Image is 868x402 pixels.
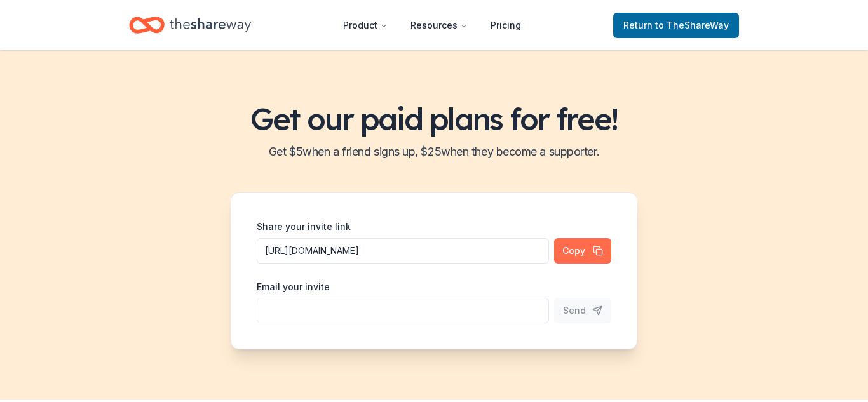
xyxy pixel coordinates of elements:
[613,13,739,38] a: Returnto TheShareWay
[655,20,729,30] span: to TheShareWay
[333,10,531,40] nav: Main
[554,238,611,264] button: Copy
[15,142,853,162] h2: Get $ 5 when a friend signs up, $ 25 when they become a supporter.
[623,18,729,33] span: Return
[257,281,330,293] label: Email your invite
[129,10,251,40] a: Home
[15,101,853,137] h1: Get our paid plans for free!
[480,13,531,38] a: Pricing
[400,13,478,38] button: Resources
[257,220,351,233] label: Share your invite link
[333,13,398,38] button: Product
